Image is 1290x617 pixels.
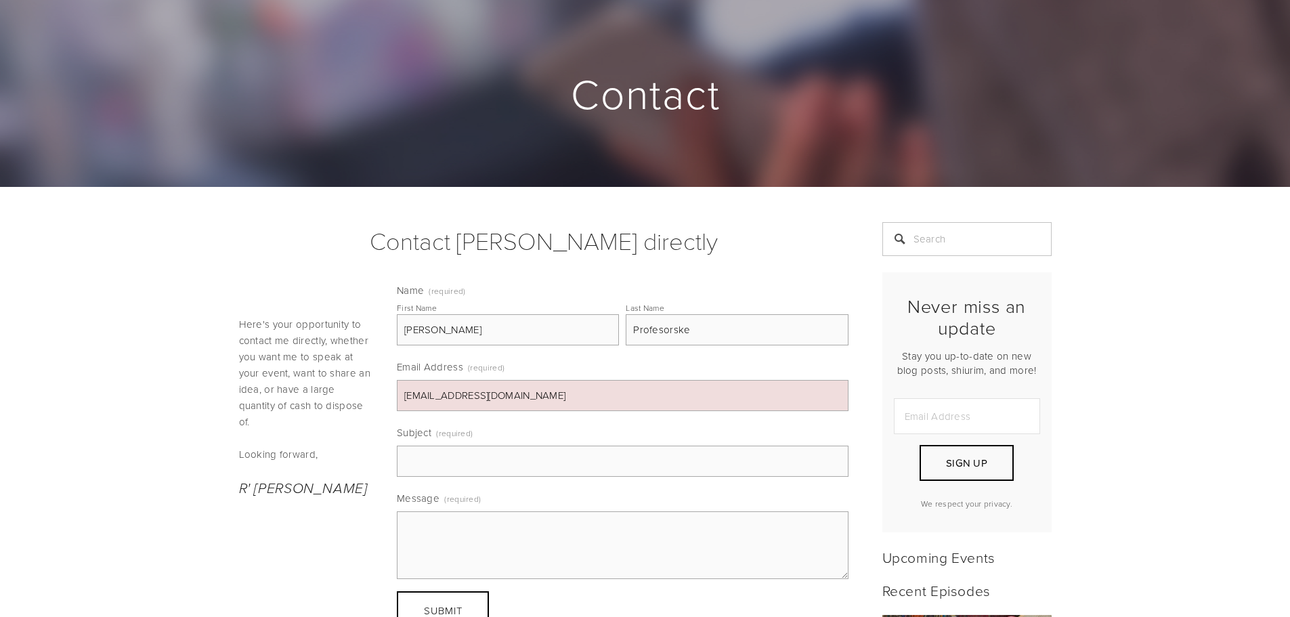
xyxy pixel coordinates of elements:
h2: Never miss an update [894,295,1040,339]
span: (required) [468,358,504,377]
span: (required) [436,423,473,443]
span: (required) [429,287,465,295]
button: Sign Up [920,445,1013,481]
p: Here's your opportunity to contact me directly, whether you want me to speak at your event, want ... [239,316,374,430]
div: Last Name [626,302,664,314]
div: First Name [397,302,437,314]
em: R' [PERSON_NAME] [239,480,368,497]
h2: Upcoming Events [882,549,1052,566]
span: Email Address [397,360,463,374]
p: We respect your privacy. [894,498,1040,509]
span: Sign Up [946,456,987,470]
h1: Contact [PERSON_NAME] directly [239,222,848,259]
p: Looking forward, [239,446,374,463]
input: Search [882,222,1052,256]
span: Name [397,283,424,297]
h1: Contact [239,72,1053,115]
span: Subject [397,425,431,440]
h2: Recent Episodes [882,582,1052,599]
p: Stay you up-to-date on new blog posts, shiurim, and more! [894,349,1040,377]
span: Message [397,491,439,505]
span: (required) [444,489,481,509]
input: Email Address [894,398,1040,434]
